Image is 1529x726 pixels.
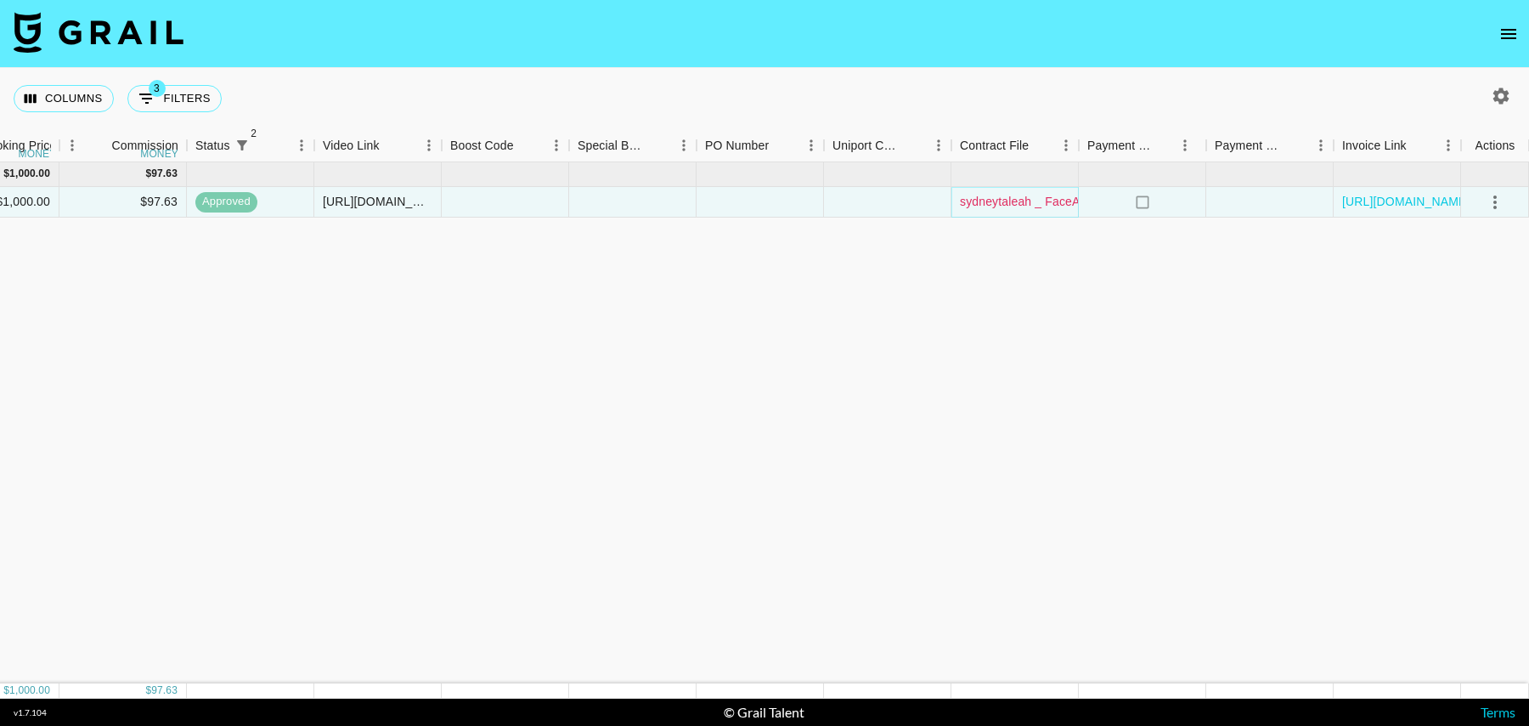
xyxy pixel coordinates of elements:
[1481,188,1509,217] button: select merge strategy
[149,80,166,97] span: 3
[3,167,9,181] div: $
[151,683,178,698] div: 97.63
[951,129,1079,162] div: Contract File
[323,129,380,162] div: Video Link
[1206,129,1334,162] div: Payment Sent Date
[111,129,178,162] div: Commission
[902,133,926,157] button: Sort
[254,133,278,157] button: Sort
[323,193,432,210] div: https://www.instagram.com/reel/DO818Y0iiCP/
[1087,129,1154,162] div: Payment Sent
[798,133,824,158] button: Menu
[769,133,793,157] button: Sort
[416,133,442,158] button: Menu
[1284,133,1308,157] button: Sort
[442,129,569,162] div: Boost Code
[1475,129,1515,162] div: Actions
[1342,129,1407,162] div: Invoice Link
[87,133,111,157] button: Sort
[145,683,151,698] div: $
[1481,704,1515,720] a: Terms
[1172,133,1198,158] button: Menu
[3,683,9,698] div: $
[1029,133,1052,157] button: Sort
[1215,129,1284,162] div: Payment Sent Date
[1079,129,1206,162] div: Payment Sent
[9,167,50,181] div: 1,000.00
[578,129,647,162] div: Special Booking Type
[1342,193,1470,210] a: [URL][DOMAIN_NAME]
[145,167,151,181] div: $
[289,133,314,158] button: Menu
[1053,133,1079,158] button: Menu
[1154,133,1177,157] button: Sort
[151,167,178,181] div: 97.63
[59,187,187,218] div: $97.63
[647,133,671,157] button: Sort
[514,133,538,157] button: Sort
[245,125,262,142] span: 2
[187,129,314,162] div: Status
[14,12,183,53] img: Grail Talent
[724,704,804,721] div: © Grail Talent
[697,129,824,162] div: PO Number
[1461,129,1529,162] div: Actions
[127,85,222,112] button: Show filters
[314,129,442,162] div: Video Link
[1436,133,1461,158] button: Menu
[832,129,902,162] div: Uniport Contact Email
[14,85,114,112] button: Select columns
[569,129,697,162] div: Special Booking Type
[960,129,1029,162] div: Contract File
[544,133,569,158] button: Menu
[1308,133,1334,158] button: Menu
[1492,17,1526,51] button: open drawer
[230,133,254,157] button: Show filters
[1407,133,1430,157] button: Sort
[195,129,230,162] div: Status
[380,133,403,157] button: Sort
[824,129,951,162] div: Uniport Contact Email
[59,133,85,158] button: Menu
[9,683,50,698] div: 1,000.00
[671,133,697,158] button: Menu
[926,133,951,158] button: Menu
[19,149,57,159] div: money
[705,129,769,162] div: PO Number
[195,194,257,210] span: approved
[960,193,1184,210] a: sydneytaleah _ FaceApp _ [DATE] (2).pdf
[14,707,47,718] div: v 1.7.104
[140,149,178,159] div: money
[450,129,514,162] div: Boost Code
[230,133,254,157] div: 2 active filters
[1334,129,1461,162] div: Invoice Link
